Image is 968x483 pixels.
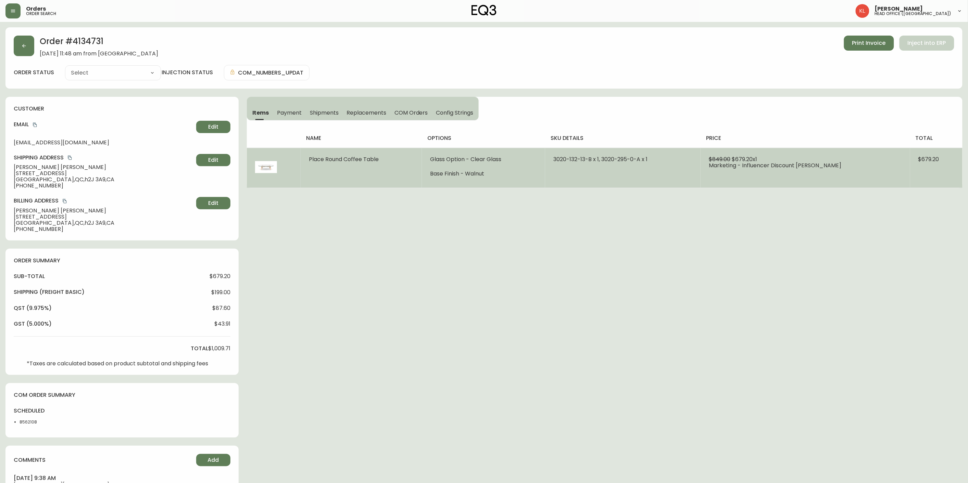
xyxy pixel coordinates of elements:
span: $679.20 [210,273,230,279]
img: 3020-132-RN-400-1-ckginj6da2q8m0138z5ddgwa3.jpg [255,156,277,178]
button: copy [61,198,68,205]
button: Add [196,454,230,466]
span: Add [208,456,219,464]
img: 2c0c8aa7421344cf0398c7f872b772b5 [856,4,869,18]
h2: Order # 4134731 [40,36,158,51]
span: Orders [26,6,46,12]
h4: com order summary [14,391,230,399]
h4: Billing Address [14,197,193,205]
span: [PERSON_NAME] [PERSON_NAME] [14,164,193,170]
span: Edit [208,199,218,207]
span: [EMAIL_ADDRESS][DOMAIN_NAME] [14,140,193,146]
span: Config Strings [436,109,473,116]
span: Payment [277,109,302,116]
span: $679.20 x 1 [732,155,757,163]
span: [PERSON_NAME] [PERSON_NAME] [14,208,193,214]
button: Edit [196,154,230,166]
span: $43.91 [214,321,230,327]
span: [PHONE_NUMBER] [14,183,193,189]
span: 3020-132-13-B x 1, 3020-295-0-A x 1 [553,155,648,163]
h4: Email [14,121,193,128]
span: Shipments [310,109,339,116]
span: Edit [208,156,218,164]
h4: total [916,134,957,142]
span: [PERSON_NAME] [875,6,923,12]
span: [GEOGRAPHIC_DATA] , QC , h2J 3A9 , CA [14,177,193,183]
span: [DATE] 11:48 am from [GEOGRAPHIC_DATA] [40,51,158,57]
span: COM Orders [394,109,428,116]
span: Edit [208,123,218,131]
h4: price [706,134,904,142]
span: Print Invoice [852,39,886,47]
span: $679.20 [918,155,939,163]
span: Marketing - Influencer Discount [PERSON_NAME] [709,161,841,169]
button: Print Invoice [844,36,894,51]
h4: total [191,345,208,352]
span: $1,009.71 [208,345,230,352]
h4: customer [14,105,230,113]
h5: head office ([GEOGRAPHIC_DATA]) [875,12,952,16]
h4: Shipping Address [14,154,193,161]
li: Base Finish - Walnut [430,171,537,177]
h4: scheduled [14,407,50,415]
h4: Shipping ( Freight Basic ) [14,288,85,296]
label: order status [14,69,54,76]
h4: comments [14,456,46,464]
h4: order summary [14,257,230,264]
span: Items [252,109,269,116]
span: $849.00 [709,155,730,163]
button: copy [32,121,38,128]
button: Edit [196,121,230,133]
li: 8562108 [20,419,50,425]
span: Replacements [347,109,386,116]
h5: order search [26,12,56,16]
h4: injection status [162,69,213,76]
span: [PHONE_NUMBER] [14,226,193,232]
h4: sub-total [14,273,45,280]
h4: gst (5.000%) [14,320,52,328]
span: [STREET_ADDRESS] [14,214,193,220]
h4: options [427,134,540,142]
h4: qst (9.975%) [14,304,52,312]
span: Place Round Coffee Table [309,155,379,163]
button: copy [66,154,73,161]
h4: name [306,134,416,142]
h4: sku details [551,134,695,142]
span: $199.00 [211,289,230,296]
img: logo [472,5,497,16]
button: Edit [196,197,230,209]
span: $87.60 [212,305,230,311]
span: [GEOGRAPHIC_DATA] , QC , h2J 3A9 , CA [14,220,193,226]
li: Glass Option - Clear Glass [430,156,537,162]
h4: [DATE] 9:38 am [14,474,230,482]
p: *Taxes are calculated based on product subtotal and shipping fees [27,361,208,367]
span: [STREET_ADDRESS] [14,170,193,177]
